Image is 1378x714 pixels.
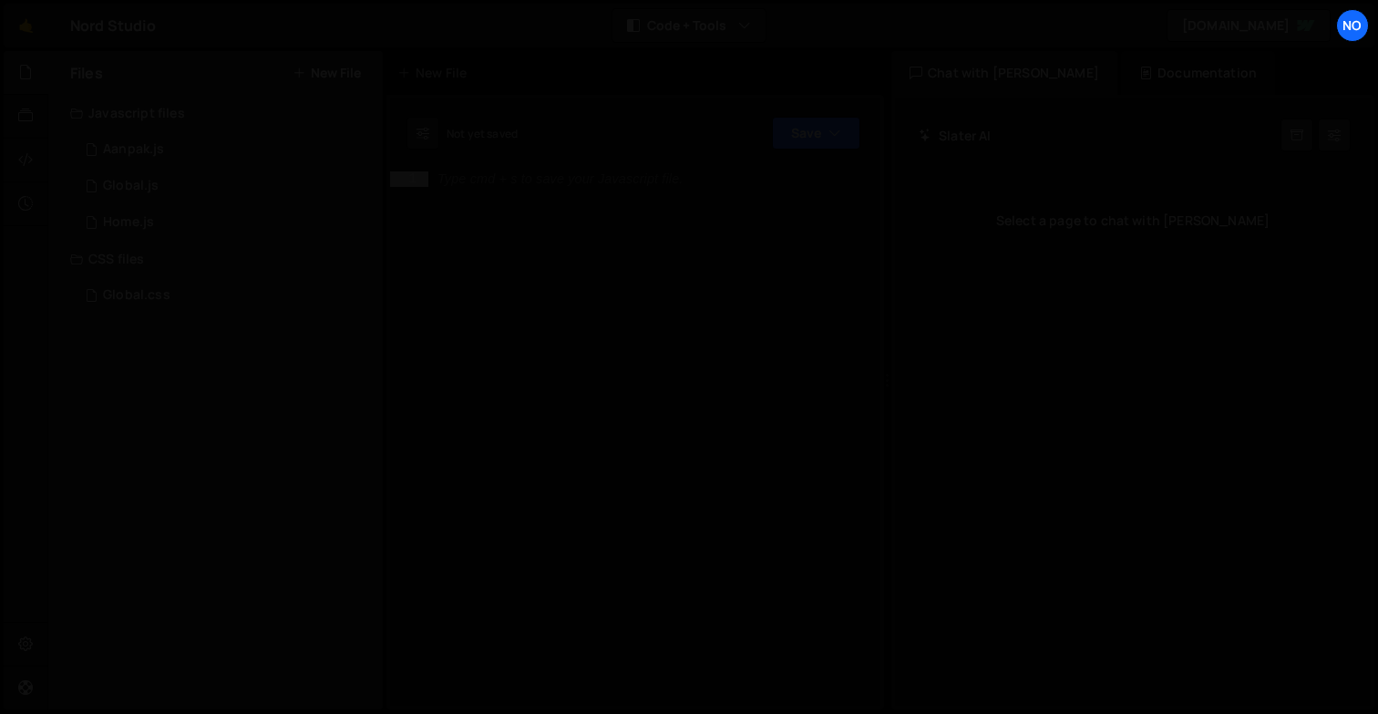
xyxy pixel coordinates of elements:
[48,241,383,277] div: CSS files
[612,9,766,42] button: Code + Tools
[1121,51,1275,95] div: Documentation
[4,4,48,47] a: 🤙
[910,184,1356,257] div: Select a page to chat with [PERSON_NAME]
[1336,9,1369,42] a: No
[447,126,518,141] div: Not yet saved
[70,204,383,241] div: 13575/39181.js
[293,66,361,80] button: New File
[70,168,383,204] div: 13575/38680.js
[437,172,683,186] div: Type cmd + s to save your Javascript file.
[103,287,170,304] div: Global.css
[103,141,164,158] div: Aanpak.js
[103,178,159,194] div: Global.js
[390,171,428,187] div: 1
[891,51,1117,95] div: Chat with [PERSON_NAME]
[1167,9,1331,42] a: [DOMAIN_NAME]
[70,63,103,83] h2: Files
[772,117,860,150] button: Save
[70,15,156,36] div: Nord Studio
[70,277,383,314] div: 13575/39182.css
[70,131,383,168] div: 13575/38682.js
[48,95,383,131] div: Javascript files
[397,64,474,82] div: New File
[103,214,154,231] div: Home.js
[919,127,992,144] h2: Slater AI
